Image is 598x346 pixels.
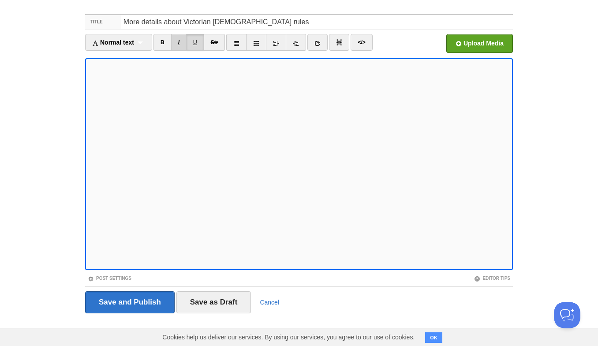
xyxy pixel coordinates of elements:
[425,332,442,343] button: OK
[92,39,134,46] span: Normal text
[153,34,172,51] a: B
[176,291,251,313] input: Save as Draft
[474,276,510,281] a: Editor Tips
[351,34,372,51] a: </>
[186,34,204,51] a: U
[554,302,580,328] iframe: Help Scout Beacon - Open
[88,276,131,281] a: Post Settings
[336,39,342,45] img: pagebreak-icon.png
[153,328,423,346] span: Cookies help us deliver our services. By using our services, you agree to our use of cookies.
[85,15,121,29] label: Title
[85,291,175,313] input: Save and Publish
[204,34,225,51] a: Str
[260,299,279,306] a: Cancel
[171,34,187,51] a: I
[211,39,218,45] del: Str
